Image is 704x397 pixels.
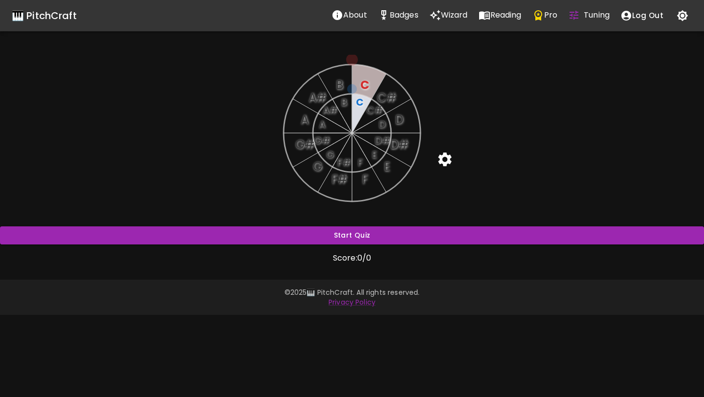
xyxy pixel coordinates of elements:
text: C# [366,103,382,117]
text: D# [374,133,390,147]
button: Tuning Quiz [563,5,615,25]
text: D [395,111,403,128]
text: F [357,155,363,169]
p: Tuning [584,9,610,21]
a: Wizard [424,5,473,26]
text: D# [390,136,408,153]
text: C [356,95,364,109]
text: C [360,77,369,93]
text: G# [314,133,330,147]
p: Reading [490,9,522,21]
p: © 2025 🎹 PitchCraft. All rights reserved. [70,287,634,297]
text: D [378,117,386,131]
text: A [301,111,308,128]
text: B [341,95,347,109]
p: Wizard [441,9,468,21]
text: G [313,158,322,175]
button: About [326,5,373,25]
text: A# [323,103,337,117]
button: Reading [473,5,527,25]
a: 🎹 PitchCraft [12,8,77,23]
text: F# [337,155,351,169]
text: B [336,77,343,93]
text: G [326,148,334,161]
text: A# [308,89,326,106]
a: Pro [527,5,563,26]
text: E [372,148,377,161]
a: Reading [473,5,527,26]
text: F# [331,171,347,187]
button: Pro [527,5,563,25]
a: About [326,5,373,26]
p: Badges [390,9,418,21]
text: E [384,158,390,175]
text: A [319,117,325,131]
p: About [343,9,367,21]
button: Wizard [424,5,473,25]
text: F [362,171,368,187]
p: Pro [544,9,557,21]
button: Stats [373,5,424,25]
button: account of current user [615,5,669,26]
a: Tuning Quiz [563,5,615,26]
a: Stats [373,5,424,26]
text: C# [377,89,396,106]
text: G# [295,136,314,153]
a: Privacy Policy [329,297,375,307]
